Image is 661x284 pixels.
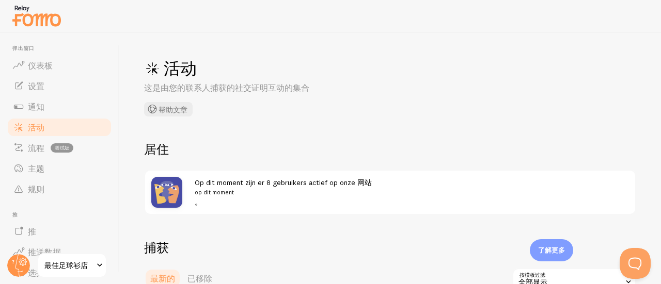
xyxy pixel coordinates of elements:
[28,102,44,112] font: 通知
[6,158,113,179] a: 主题
[538,246,565,254] font: 了解更多
[6,117,113,138] a: 活动
[144,82,309,93] font: 这是由您的联系人捕获的社交证明互动的集合
[37,253,107,278] a: 最佳足球衫店
[6,96,113,117] a: 通知
[6,76,113,96] a: 设置
[151,177,182,208] img: pageviews.png
[6,179,113,199] a: 规则
[144,102,193,116] button: 帮助文章
[28,184,44,194] font: 规则
[164,58,197,78] font: 活动
[6,138,113,158] a: 流程 测试版
[44,261,88,270] font: 最佳足球衫店
[6,55,113,76] a: 仪表板
[187,273,212,283] font: 已移除
[28,60,53,71] font: 仪表板
[195,178,372,187] font: Op dit moment zijn er 8 gebruikers actief op onze 网站
[28,226,36,237] font: 推
[195,189,234,196] font: op dit moment
[55,145,70,151] font: 测试版
[11,3,62,29] img: fomo-relay-logo-orange.svg
[28,122,44,132] font: 活动
[144,240,169,255] font: 捕获
[530,239,573,261] div: 了解更多
[195,197,202,207] font: 。
[159,105,187,114] font: 帮助文章
[150,273,175,283] font: 最新的
[12,211,18,218] font: 推
[28,247,61,257] font: 推送数据
[6,221,113,242] a: 推
[620,248,651,279] iframe: 求助童子军信标 - 开放
[28,143,44,153] font: 流程
[144,141,169,157] font: 居住
[6,242,113,262] a: 推送数据
[12,45,35,52] font: 弹出窗口
[28,81,44,91] font: 设置
[28,163,44,174] font: 主题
